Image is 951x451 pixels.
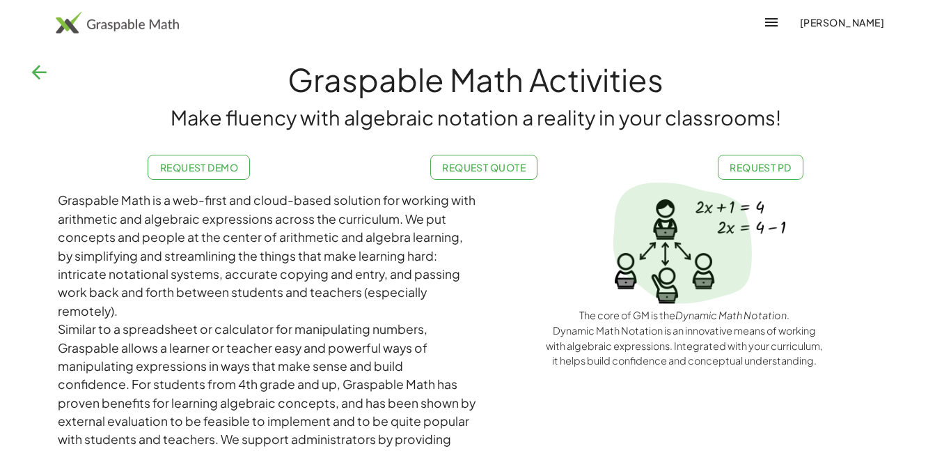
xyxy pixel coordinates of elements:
[799,16,884,29] span: [PERSON_NAME]
[613,182,752,304] img: Spotlight
[788,10,895,35] button: [PERSON_NAME]
[430,155,538,180] a: Request Quote
[545,308,824,368] div: The core of GM is the . Dynamic Math Notation is an innovative means of working with algebraic ex...
[159,161,238,174] span: Request Demo
[730,161,792,174] span: Request PD
[442,161,526,174] span: Request Quote
[718,155,803,180] a: Request PD
[58,191,475,320] div: Graspable Math is a web-first and cloud-based solution for working with arithmetic and algebraic ...
[675,309,787,321] em: Dynamic Math Notation
[148,155,250,180] a: Request Demo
